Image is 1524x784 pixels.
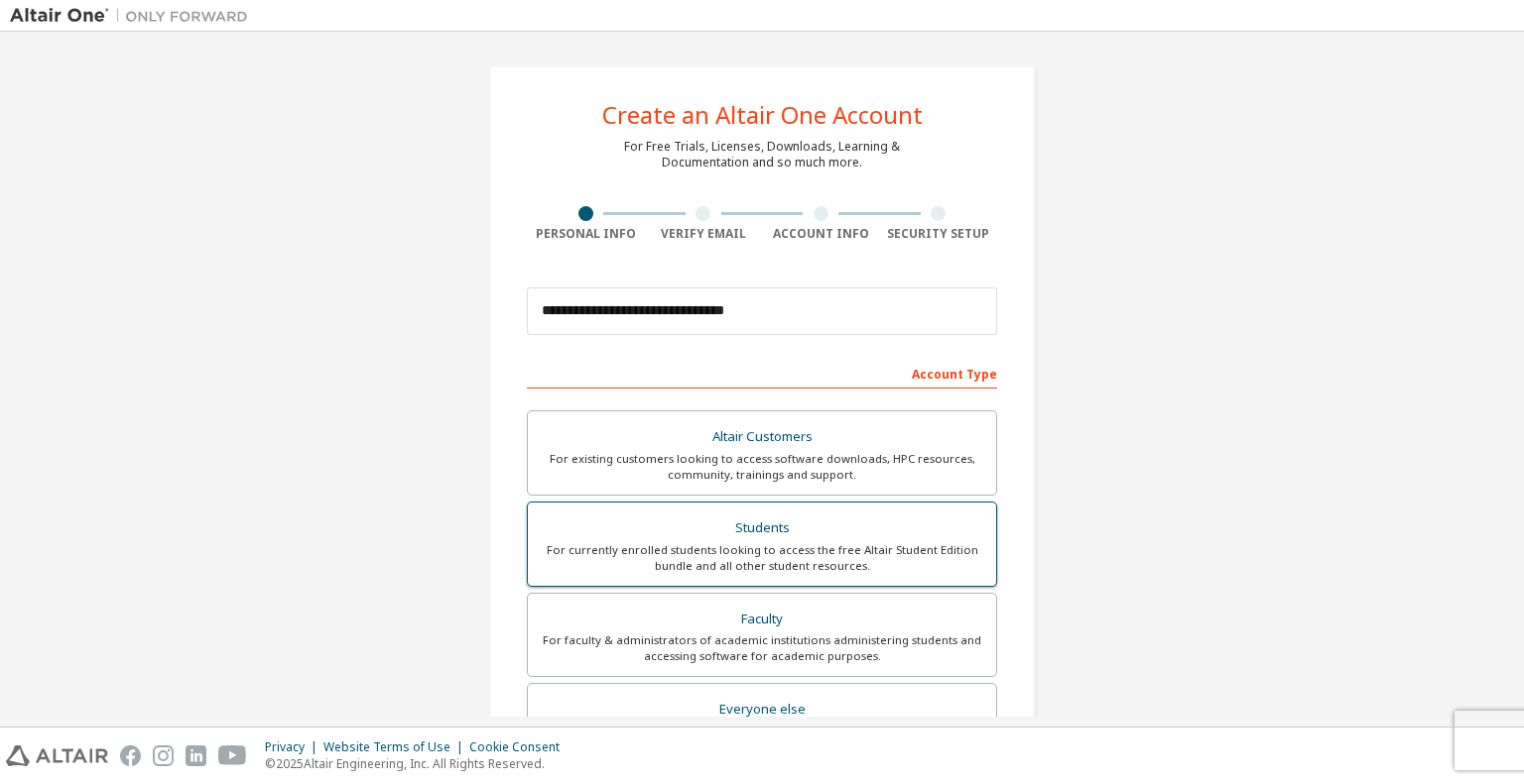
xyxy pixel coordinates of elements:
[265,755,571,772] p: © 2025 Altair Engineering, Inc. All Rights Reserved.
[218,745,247,766] img: youtube.svg
[6,745,108,766] img: altair_logo.svg
[645,226,763,242] div: Verify Email
[527,226,645,242] div: Personal Info
[153,745,174,766] img: instagram.svg
[540,606,984,633] div: Faculty
[186,745,206,766] img: linkedin.svg
[602,103,923,127] div: Create an Altair One Account
[323,739,469,755] div: Website Terms of Use
[624,139,900,170] div: For Free Trials, Licenses, Downloads, Learning & Documentation and so much more.
[540,632,984,664] div: For faculty & administrators of academic institutions administering students and accessing softwa...
[527,357,997,389] div: Account Type
[540,696,984,724] div: Everyone else
[265,739,323,755] div: Privacy
[540,514,984,542] div: Students
[120,745,141,766] img: facebook.svg
[469,739,571,755] div: Cookie Consent
[10,6,258,26] img: Altair One
[880,226,998,242] div: Security Setup
[540,451,984,483] div: For existing customers looking to access software downloads, HPC resources, community, trainings ...
[540,542,984,574] div: For currently enrolled students looking to access the free Altair Student Edition bundle and all ...
[762,226,880,242] div: Account Info
[540,423,984,451] div: Altair Customers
